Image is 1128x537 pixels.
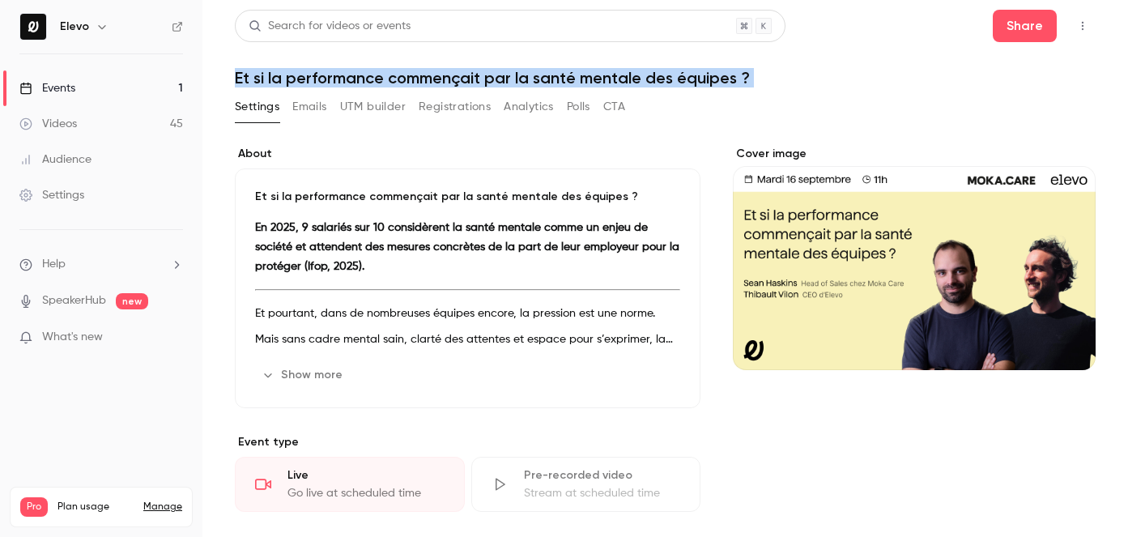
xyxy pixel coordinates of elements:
div: Search for videos or events [249,18,411,35]
button: Settings [235,94,279,120]
label: Cover image [733,146,1096,162]
div: Pre-recorded video [524,467,681,484]
p: Event type [235,434,700,450]
button: CTA [603,94,625,120]
span: 45 [146,519,157,529]
div: Audience [19,151,92,168]
span: Plan usage [57,501,134,514]
label: About [235,146,700,162]
p: Et pourtant, dans de nombreuses équipes encore, la pression est une norme. [255,304,680,323]
button: Emails [292,94,326,120]
h1: Et si la performance commençait par la santé mentale des équipes ? [235,68,1096,87]
p: Et si la performance commençait par la santé mentale des équipes ? [255,189,680,205]
div: Videos [19,116,77,132]
a: Manage [143,501,182,514]
button: Show more [255,362,352,388]
div: Go live at scheduled time [287,485,445,501]
div: Pre-recorded videoStream at scheduled time [471,457,701,512]
button: Registrations [419,94,491,120]
strong: En 2025, 9 salariés sur 10 considèrent la santé mentale comme un enjeu de société et attendent de... [255,222,679,272]
p: / 300 [146,517,182,531]
button: UTM builder [340,94,406,120]
div: Settings [19,187,84,203]
img: Elevo [20,14,46,40]
div: Stream at scheduled time [524,485,681,501]
span: new [116,293,148,309]
button: Share [993,10,1057,42]
p: Mais sans cadre mental sain, clarté des attentes et espace pour s’exprimer, la motivation s’effri... [255,330,680,349]
button: cover-image [1050,325,1083,357]
div: Events [19,80,75,96]
div: Live [287,467,445,484]
p: Videos [20,517,51,531]
span: Help [42,256,66,273]
span: Pro [20,497,48,517]
button: Polls [567,94,590,120]
h6: Elevo [60,19,89,35]
li: help-dropdown-opener [19,256,183,273]
button: Analytics [504,94,554,120]
section: Cover image [733,146,1096,370]
div: LiveGo live at scheduled time [235,457,465,512]
a: SpeakerHub [42,292,106,309]
span: What's new [42,329,103,346]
